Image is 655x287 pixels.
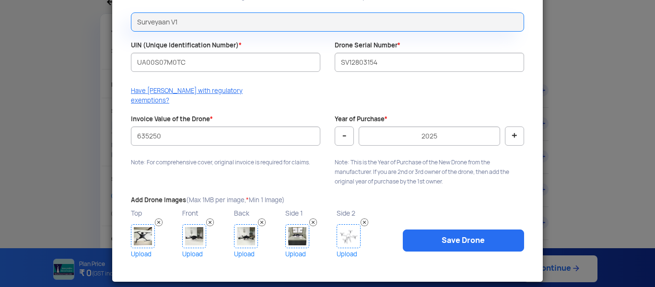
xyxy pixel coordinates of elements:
a: Upload [234,248,283,260]
p: Side 2 [337,207,386,219]
button: - [335,126,354,146]
img: Remove Image [258,218,266,226]
label: Year of Purchase [335,115,387,124]
img: Remove Image [206,218,214,226]
label: Invoice Value of the Drone [131,115,213,124]
label: Drone Serial Number [335,41,400,50]
p: Note: This is the Year of Purchase of the New Drone from the manufacturer. If you are 2nd or 3rd ... [335,158,524,186]
a: Upload [131,248,180,260]
p: Back [234,207,283,219]
label: UIN (Unique Identification Number) [131,41,242,50]
label: Add Drone Images [131,196,285,205]
span: (Max 1MB per image, Min 1 Image) [186,196,285,204]
img: Drone Image [182,224,206,248]
p: Side 1 [285,207,334,219]
img: Drone Image [285,224,309,248]
p: Note: For comprehensive cover, original invoice is required for claims. [131,158,320,167]
p: Top [131,207,180,219]
p: Have [PERSON_NAME] with regulatory exemptions? [131,86,252,105]
img: Remove Image [155,218,163,226]
img: Remove Image [309,218,317,226]
img: Remove Image [361,218,368,226]
a: Save Drone [403,230,524,252]
p: Front [182,207,231,219]
img: Drone Image [234,224,258,248]
a: Upload [182,248,231,260]
a: Upload [285,248,334,260]
button: + [505,126,524,146]
img: Drone Image [337,224,361,248]
img: Drone Image [131,224,155,248]
input: Drone Model : Search by name or brand, eg DOPO, Dhaksha [131,12,524,32]
a: Upload [337,248,386,260]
